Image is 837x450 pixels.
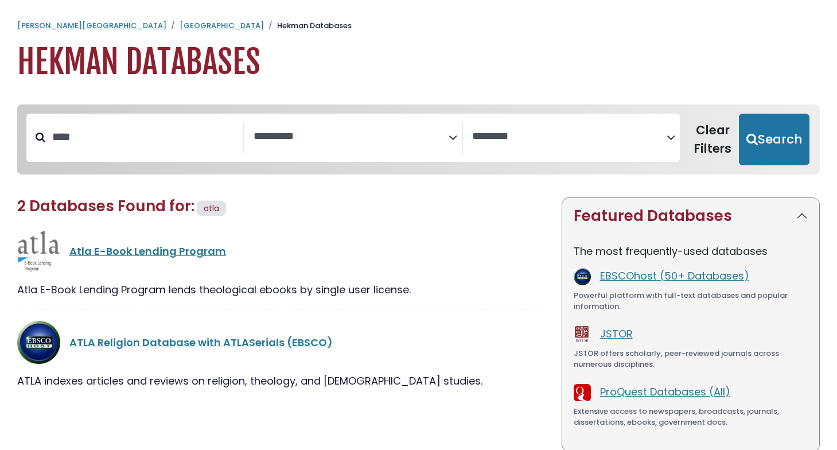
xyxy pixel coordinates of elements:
div: ATLA indexes articles and reviews on religion, theology, and [DEMOGRAPHIC_DATA] studies. [17,373,548,389]
button: Clear Filters [687,114,739,165]
span: atla [204,203,219,214]
div: Extensive access to newspapers, broadcasts, journals, dissertations, ebooks, government docs. [574,406,808,428]
a: [GEOGRAPHIC_DATA] [180,20,264,31]
a: ATLA Religion Database with ATLASerials (EBSCO) [69,335,333,350]
div: Powerful platform with full-text databases and popular information. [574,290,808,312]
a: JSTOR [600,327,633,341]
div: Atla E-Book Lending Program lends theological ebooks by single user license. [17,282,548,297]
a: EBSCOhost (50+ Databases) [600,269,749,283]
textarea: Search [254,131,448,143]
nav: Search filters [17,104,820,174]
button: Submit for Search Results [739,114,809,165]
div: JSTOR offers scholarly, peer-reviewed journals across numerous disciplines. [574,348,808,370]
button: Featured Databases [562,198,819,234]
a: ProQuest Databases (All) [600,385,730,399]
li: Hekman Databases [264,20,352,32]
h1: Hekman Databases [17,43,820,82]
nav: breadcrumb [17,20,820,32]
textarea: Search [472,131,667,143]
span: 2 Databases Found for: [17,196,194,216]
input: Search database by title or keyword [45,127,243,146]
p: The most frequently-used databases [574,243,808,259]
a: [PERSON_NAME][GEOGRAPHIC_DATA] [17,20,166,31]
a: Atla E-Book Lending Program [69,244,226,258]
